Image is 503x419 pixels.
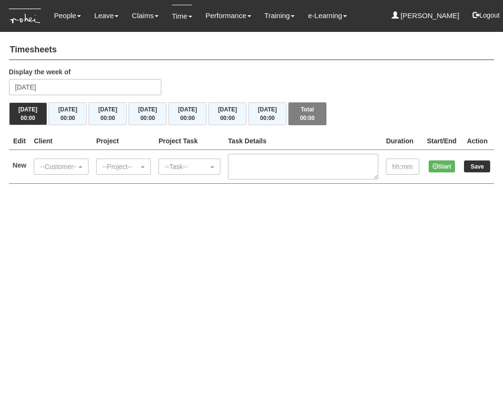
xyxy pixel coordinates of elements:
[132,5,158,27] a: Claims
[464,160,490,172] input: Save
[224,132,382,150] th: Task Details
[54,5,81,27] a: People
[60,115,75,121] span: 00:00
[463,381,493,409] iframe: chat widget
[140,115,155,121] span: 00:00
[92,132,155,150] th: Project
[96,159,151,175] button: --Project--
[288,102,326,125] button: Total00:00
[208,102,247,125] button: [DATE]00:00
[94,5,118,27] a: Leave
[429,160,455,172] button: Start
[206,5,251,27] a: Performance
[155,132,224,150] th: Project Task
[308,5,347,27] a: e-Learning
[220,115,235,121] span: 00:00
[180,115,195,121] span: 00:00
[9,40,494,60] h4: Timesheets
[460,132,494,150] th: Action
[9,102,494,125] div: Timesheet Week Summary
[49,102,87,125] button: [DATE]00:00
[392,5,460,27] a: [PERSON_NAME]
[9,132,30,150] th: Edit
[260,115,275,121] span: 00:00
[265,5,295,27] a: Training
[20,115,35,121] span: 00:00
[168,102,207,125] button: [DATE]00:00
[34,159,89,175] button: --Customer--
[382,132,423,150] th: Duration
[128,102,167,125] button: [DATE]00:00
[165,162,208,171] div: --Task--
[9,102,47,125] button: [DATE]00:00
[40,162,77,171] div: --Customer--
[386,159,419,175] input: hh:mm
[13,160,27,170] label: New
[423,132,460,150] th: Start/End
[9,67,71,77] label: Display the week of
[30,132,92,150] th: Client
[158,159,220,175] button: --Task--
[172,5,192,27] a: Time
[102,162,139,171] div: --Project--
[300,115,315,121] span: 00:00
[89,102,127,125] button: [DATE]00:00
[248,102,286,125] button: [DATE]00:00
[100,115,115,121] span: 00:00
